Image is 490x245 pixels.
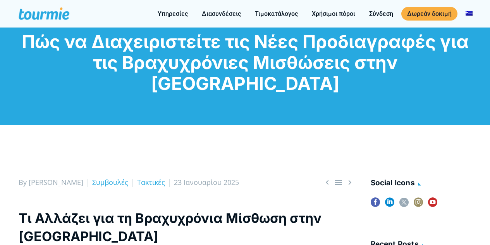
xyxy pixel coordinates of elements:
[306,9,361,19] a: Χρήσιμοι πόροι
[19,178,83,187] span: By [PERSON_NAME]
[401,7,457,21] a: Δωρεάν δοκιμή
[152,9,194,19] a: Υπηρεσίες
[428,198,437,212] a: youtube
[249,9,304,19] a: Τιμοκατάλογος
[345,178,354,187] a: 
[19,210,322,244] b: Τι Αλλάζει για τη Βραχυχρόνια Μίσθωση στην [GEOGRAPHIC_DATA]
[371,177,472,190] h4: social icons
[92,178,128,187] a: Συμβουλές
[371,198,380,212] a: facebook
[399,198,409,212] a: twitter
[196,9,247,19] a: Διασυνδέσεις
[363,9,399,19] a: Σύνδεση
[323,178,332,187] a: 
[174,178,239,187] span: 23 Ιανουαρίου 2025
[345,178,354,187] span: Next post
[385,198,394,212] a: linkedin
[323,178,332,187] span: Previous post
[19,31,472,94] h1: Πώς να Διαχειριστείτε τις Νέες Προδιαγραφές για τις Βραχυχρόνιες Μισθώσεις στην [GEOGRAPHIC_DATA]
[137,178,165,187] a: Τακτικές
[414,198,423,212] a: instagram
[334,178,343,187] a: 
